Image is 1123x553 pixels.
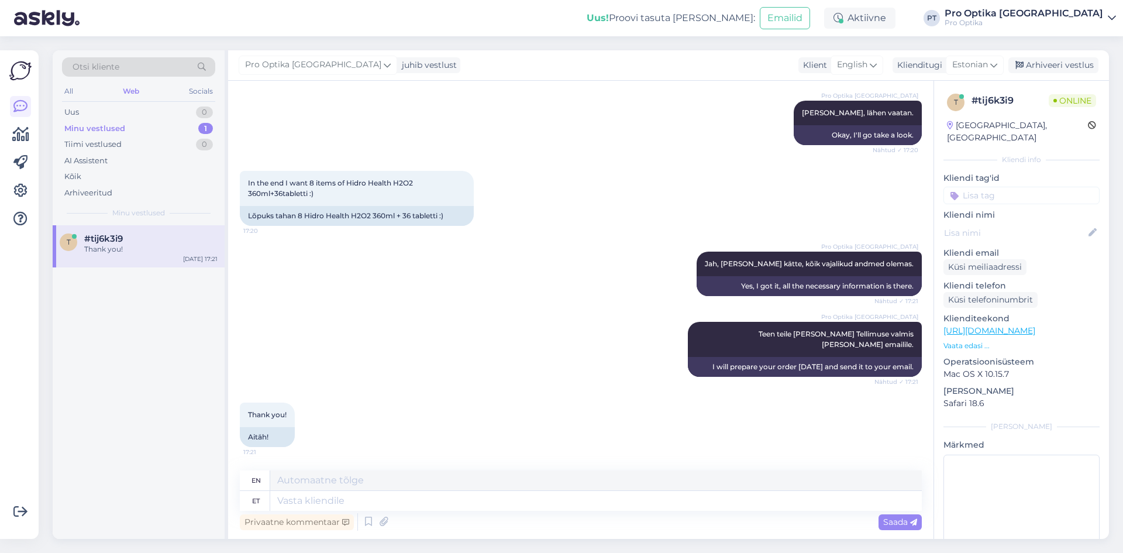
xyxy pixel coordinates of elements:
[945,9,1103,18] div: Pro Optika [GEOGRAPHIC_DATA]
[73,61,119,73] span: Otsi kliente
[945,9,1116,28] a: Pro Optika [GEOGRAPHIC_DATA]Pro Optika
[798,59,827,71] div: Klient
[697,276,922,296] div: Yes, I got it, all the necessary information is there.
[943,356,1100,368] p: Operatsioonisüsteem
[252,470,261,490] div: en
[64,187,112,199] div: Arhiveeritud
[943,172,1100,184] p: Kliendi tag'id
[943,368,1100,380] p: Mac OS X 10.15.7
[760,7,810,29] button: Emailid
[196,107,213,118] div: 0
[240,514,354,530] div: Privaatne kommentaar
[84,233,123,244] span: #tij6k3i9
[943,280,1100,292] p: Kliendi telefon
[183,255,218,263] div: [DATE] 17:21
[893,59,942,71] div: Klienditugi
[120,84,142,99] div: Web
[252,491,260,511] div: et
[245,59,381,71] span: Pro Optika [GEOGRAPHIC_DATA]
[112,208,165,218] span: Minu vestlused
[943,421,1100,432] div: [PERSON_NAME]
[924,10,940,26] div: PT
[84,244,218,255] div: Thank you!
[821,242,918,251] span: Pro Optika [GEOGRAPHIC_DATA]
[243,448,287,456] span: 17:21
[952,59,988,71] span: Estonian
[945,18,1103,28] div: Pro Optika
[243,226,287,235] span: 17:20
[943,397,1100,410] p: Safari 18.6
[943,154,1100,165] div: Kliendi info
[874,377,918,386] span: Nähtud ✓ 17:21
[943,341,1100,351] p: Vaata edasi ...
[943,209,1100,221] p: Kliendi nimi
[587,12,609,23] b: Uus!
[943,187,1100,204] input: Lisa tag
[794,125,922,145] div: Okay, I'll go take a look.
[64,171,81,183] div: Kõik
[954,98,958,107] span: t
[837,59,867,71] span: English
[1008,57,1098,73] div: Arhiveeri vestlus
[67,238,71,246] span: t
[943,439,1100,451] p: Märkmed
[64,139,122,150] div: Tiimi vestlused
[1049,94,1096,107] span: Online
[943,312,1100,325] p: Klienditeekond
[187,84,215,99] div: Socials
[874,297,918,305] span: Nähtud ✓ 17:21
[821,312,918,321] span: Pro Optika [GEOGRAPHIC_DATA]
[248,410,287,419] span: Thank you!
[947,119,1088,144] div: [GEOGRAPHIC_DATA], [GEOGRAPHIC_DATA]
[240,206,474,226] div: Lõpuks tahan 8 Hidro Health H2O2 360ml + 36 tabletti :)
[943,325,1035,336] a: [URL][DOMAIN_NAME]
[944,226,1086,239] input: Lisa nimi
[883,517,917,527] span: Saada
[688,357,922,377] div: I will prepare your order [DATE] and send it to your email.
[240,427,295,447] div: Aitäh!
[9,60,32,82] img: Askly Logo
[943,292,1038,308] div: Küsi telefoninumbrit
[248,178,415,198] span: In the end I want 8 items of Hidro Health H2O2 360ml+36tabletti :)
[64,107,79,118] div: Uus
[972,94,1049,108] div: # tij6k3i9
[64,155,108,167] div: AI Assistent
[821,91,918,100] span: Pro Optika [GEOGRAPHIC_DATA]
[397,59,457,71] div: juhib vestlust
[196,139,213,150] div: 0
[802,108,914,117] span: [PERSON_NAME], lähen vaatan.
[62,84,75,99] div: All
[943,259,1026,275] div: Küsi meiliaadressi
[759,329,915,349] span: Teen teile [PERSON_NAME] Tellimuse valmis [PERSON_NAME] emailile.
[824,8,895,29] div: Aktiivne
[705,259,914,268] span: Jah, [PERSON_NAME] kätte, kõik vajalikud andmed olemas.
[943,385,1100,397] p: [PERSON_NAME]
[943,247,1100,259] p: Kliendi email
[587,11,755,25] div: Proovi tasuta [PERSON_NAME]:
[198,123,213,135] div: 1
[64,123,125,135] div: Minu vestlused
[873,146,918,154] span: Nähtud ✓ 17:20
